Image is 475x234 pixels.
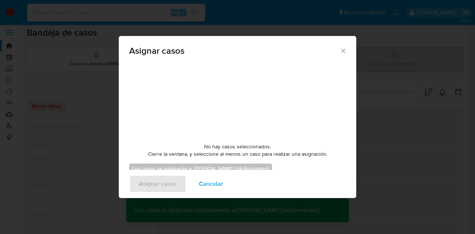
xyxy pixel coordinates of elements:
span: Cierre la ventana, y seleccione al menos un caso para realizar una asignación. [148,151,327,158]
span: Cancelar [199,176,223,192]
button: Cancelar [189,175,233,193]
span: Asignar casos [129,46,340,55]
div: assign-modal [119,36,356,198]
span: No hay casos seleccionados. [204,143,271,151]
img: yH5BAEAAAAALAAAAAABAAEAAAIBRAA7 [182,63,293,137]
b: Los casos se asignarán a [PERSON_NAME] (nicfernandez) [132,165,269,172]
button: Cerrar ventana [340,47,346,54]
